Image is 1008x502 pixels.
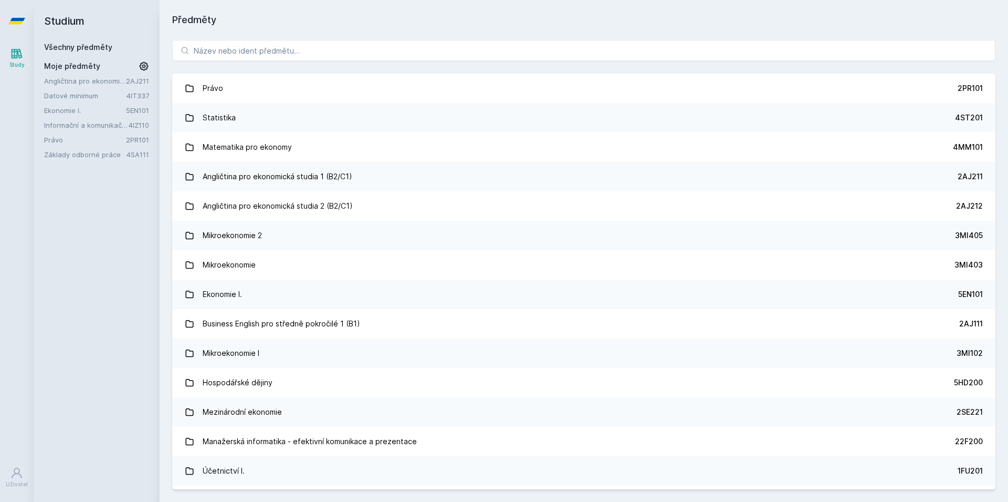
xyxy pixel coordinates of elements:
div: Study [9,61,25,69]
a: Mikroekonomie I 3MI102 [172,339,995,368]
a: Business English pro středně pokročilé 1 (B1) 2AJ111 [172,309,995,339]
a: Informační a komunikační technologie [44,120,129,130]
div: 4MM101 [953,142,983,152]
div: 2AJ212 [956,201,983,211]
a: Všechny předměty [44,43,112,52]
div: 2AJ211 [958,171,983,182]
a: Angličtina pro ekonomická studia 1 (B2/C1) 2AJ211 [172,162,995,191]
div: Mikroekonomie I [203,343,259,364]
div: 2SE221 [957,407,983,417]
a: 4IT337 [127,91,149,100]
div: Mezinárodní ekonomie [203,402,282,423]
div: Účetnictví I. [203,460,245,481]
a: Uživatel [2,462,31,494]
div: 22F200 [955,436,983,447]
a: Datové minimum [44,90,127,101]
a: Hospodářské dějiny 5HD200 [172,368,995,397]
div: 3MI405 [955,230,983,241]
a: Základy odborné práce [44,149,127,160]
div: 2PR101 [958,83,983,94]
a: 2PR101 [126,136,149,144]
a: 5EN101 [126,106,149,115]
a: 2AJ211 [126,77,149,85]
div: Angličtina pro ekonomická studia 1 (B2/C1) [203,166,352,187]
div: 3MI403 [954,260,983,270]
a: 4SA111 [127,150,149,159]
div: 3MI102 [957,348,983,358]
div: Hospodářské dějiny [203,372,272,393]
a: Mikroekonomie 3MI403 [172,250,995,280]
a: Právo [44,135,126,145]
a: Mikroekonomie 2 3MI405 [172,221,995,250]
a: Mezinárodní ekonomie 2SE221 [172,397,995,427]
a: Ekonomie I. [44,105,126,116]
a: 4IZ110 [129,121,149,129]
div: 4ST201 [955,112,983,123]
div: Mikroekonomie [203,254,256,275]
div: Business English pro středně pokročilé 1 (B1) [203,313,360,334]
div: 5EN101 [958,289,983,300]
div: 1FU201 [958,466,983,476]
input: Název nebo ident předmětu… [172,40,995,61]
a: Statistika 4ST201 [172,103,995,132]
h1: Předměty [172,13,995,27]
a: Angličtina pro ekonomická studia 1 (B2/C1) [44,76,126,86]
a: Matematika pro ekonomy 4MM101 [172,132,995,162]
div: Angličtina pro ekonomická studia 2 (B2/C1) [203,196,353,217]
div: Uživatel [6,480,28,488]
div: Mikroekonomie 2 [203,225,262,246]
a: Study [2,42,31,74]
div: 5HD200 [954,377,983,388]
div: Manažerská informatika - efektivní komunikace a prezentace [203,431,417,452]
a: Účetnictví I. 1FU201 [172,456,995,486]
div: Matematika pro ekonomy [203,137,292,158]
a: Angličtina pro ekonomická studia 2 (B2/C1) 2AJ212 [172,191,995,221]
a: Manažerská informatika - efektivní komunikace a prezentace 22F200 [172,427,995,456]
a: Právo 2PR101 [172,74,995,103]
div: Ekonomie I. [203,284,242,305]
div: 2AJ111 [959,319,983,329]
a: Ekonomie I. 5EN101 [172,280,995,309]
span: Moje předměty [44,61,100,71]
div: Právo [203,78,223,99]
div: Statistika [203,107,236,128]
